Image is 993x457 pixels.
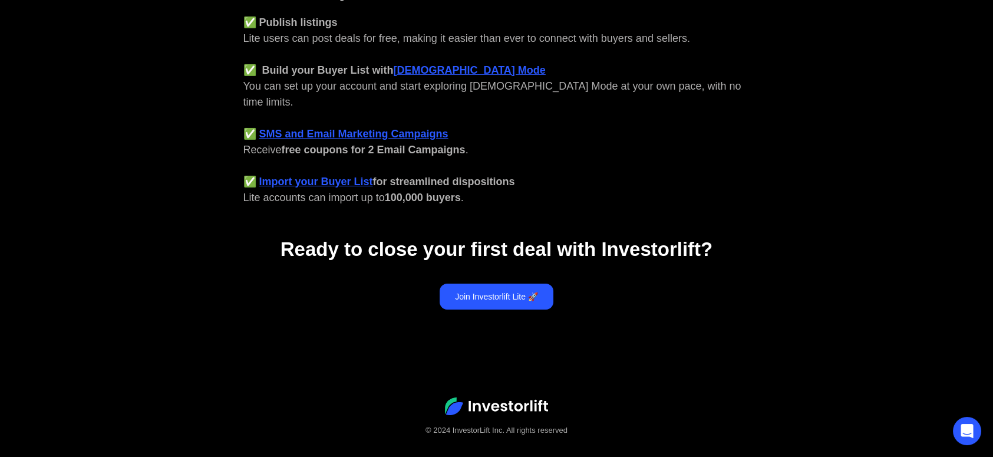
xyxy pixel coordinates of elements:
[394,64,546,76] a: [DEMOGRAPHIC_DATA] Mode
[243,176,256,188] strong: ✅
[282,144,466,156] strong: free coupons for 2 Email Campaigns
[385,192,461,203] strong: 100,000 buyers
[281,238,712,260] strong: Ready to close your first deal with Investorlift?
[259,128,448,140] a: SMS and Email Marketing Campaigns
[243,128,256,140] strong: ✅
[440,284,553,310] a: Join Investorlift Lite 🚀
[243,15,750,206] div: Lite users can post deals for free, making it easier than ever to connect with buyers and sellers...
[24,425,969,436] div: © 2024 InvestorLift Inc. All rights reserved
[243,17,338,28] strong: ✅ Publish listings
[953,417,981,445] div: Open Intercom Messenger
[373,176,515,188] strong: for streamlined dispositions
[243,64,394,76] strong: ✅ Build your Buyer List with
[259,176,373,188] a: Import your Buyer List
